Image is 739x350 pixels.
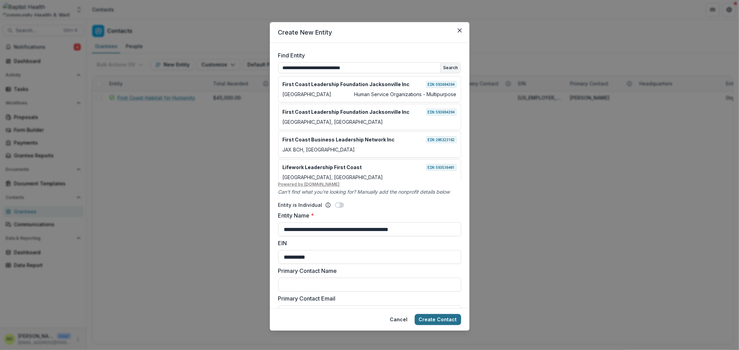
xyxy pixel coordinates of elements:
div: Lifework Leadership First CoastEIN:593536401[GEOGRAPHIC_DATA], [GEOGRAPHIC_DATA] [278,159,461,185]
button: Search [441,63,461,73]
button: Cancel [386,314,412,325]
p: First Coast Leadership Foundation Jacksonville Inc [283,81,410,88]
p: First Coast Leadership Foundation Jacksonville Inc [283,108,410,116]
label: Primary Contact Name [278,267,457,275]
label: Entity Name [278,211,457,220]
button: Create Contact [415,314,461,325]
div: First Coast Leadership Foundation Jacksonville IncEIN:593694394[GEOGRAPHIC_DATA], [GEOGRAPHIC_DATA] [278,104,461,130]
u: Powered by [278,181,461,187]
button: Close [454,25,465,36]
div: First Coast Leadership Foundation Jacksonville IncEIN:593694394[GEOGRAPHIC_DATA]Human Service Org... [278,76,461,102]
p: First Coast Business Leadership Network Inc [283,136,395,143]
p: [GEOGRAPHIC_DATA], [GEOGRAPHIC_DATA] [283,174,383,181]
label: EIN [278,239,457,247]
p: [GEOGRAPHIC_DATA], [GEOGRAPHIC_DATA] [283,118,383,126]
i: Can't find what you're looking for? Manually add the nonprofit details below [278,189,450,195]
label: Primary Contact Email [278,294,457,303]
a: [DOMAIN_NAME] [305,182,340,187]
span: EIN: 593694394 [426,109,457,116]
span: EIN: 593694394 [426,81,457,88]
div: First Coast Business Leadership Network IncEIN:205323162JAX BCH, [GEOGRAPHIC_DATA] [278,131,461,158]
p: Human Service Organizations - Multipurpose [354,91,457,98]
label: Find Entity [278,51,457,59]
span: EIN: 593536401 [426,164,457,171]
p: Lifework Leadership First Coast [283,164,362,171]
p: [GEOGRAPHIC_DATA] [283,91,332,98]
p: JAX BCH, [GEOGRAPHIC_DATA] [283,146,355,153]
header: Create New Entity [270,22,469,43]
p: Entity is Individual [278,201,323,209]
span: EIN: 205323162 [426,136,457,143]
